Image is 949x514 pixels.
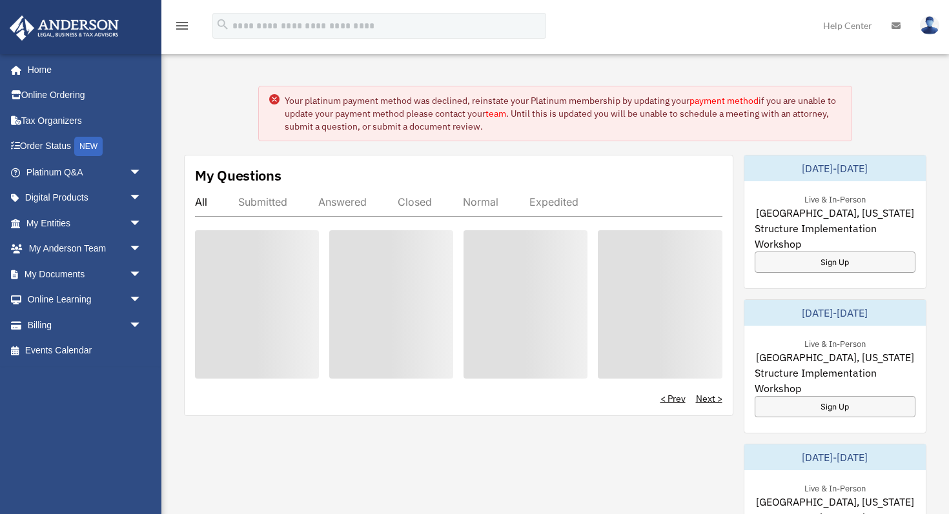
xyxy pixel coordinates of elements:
div: NEW [74,137,103,156]
div: Live & In-Person [794,192,876,205]
a: Order StatusNEW [9,133,161,160]
span: [GEOGRAPHIC_DATA], [US_STATE] [756,205,914,221]
span: [GEOGRAPHIC_DATA], [US_STATE] [756,494,914,509]
a: Sign Up [755,396,916,417]
a: payment method [689,95,759,106]
span: arrow_drop_down [129,236,155,262]
a: menu [174,23,190,34]
div: [DATE]-[DATE] [744,444,926,470]
a: Platinum Q&Aarrow_drop_down [9,159,161,185]
a: My Entitiesarrow_drop_down [9,210,161,236]
span: arrow_drop_down [129,185,155,212]
span: arrow_drop_down [129,261,155,288]
a: Next > [696,392,722,405]
div: [DATE]-[DATE] [744,155,926,181]
div: All [195,195,207,208]
div: Expedited [529,195,578,208]
i: menu [174,18,190,34]
span: Structure Implementation Workshop [755,221,916,252]
a: < Prev [660,392,686,405]
a: Sign Up [755,252,916,273]
div: Your platinum payment method was declined, reinstate your Platinum membership by updating your if... [285,94,841,133]
a: Billingarrow_drop_down [9,312,161,338]
span: [GEOGRAPHIC_DATA], [US_STATE] [756,350,914,365]
a: Events Calendar [9,338,161,364]
i: search [216,17,230,32]
div: Live & In-Person [794,336,876,350]
span: arrow_drop_down [129,210,155,237]
div: Submitted [238,195,287,208]
div: Live & In-Person [794,480,876,494]
span: arrow_drop_down [129,287,155,313]
span: Structure Implementation Workshop [755,365,916,396]
a: My Documentsarrow_drop_down [9,261,161,287]
a: Tax Organizers [9,108,161,133]
a: Home [9,57,155,83]
div: [DATE]-[DATE] [744,300,926,326]
img: User Pic [920,16,939,35]
img: Anderson Advisors Platinum Portal [6,15,123,41]
span: arrow_drop_down [129,312,155,339]
a: Online Ordering [9,83,161,108]
div: My Questions [195,166,281,185]
div: Closed [398,195,432,208]
a: My Anderson Teamarrow_drop_down [9,236,161,262]
a: Online Learningarrow_drop_down [9,287,161,313]
span: arrow_drop_down [129,159,155,186]
a: Digital Productsarrow_drop_down [9,185,161,211]
a: team [485,108,506,119]
div: Normal [463,195,498,208]
div: Answered [318,195,367,208]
